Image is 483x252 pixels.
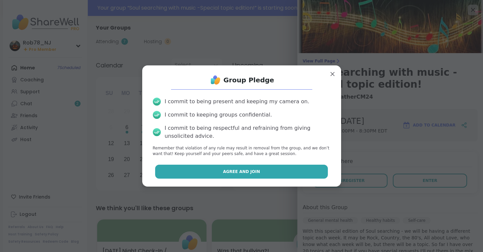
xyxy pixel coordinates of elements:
div: I commit to keeping groups confidential. [165,111,272,119]
button: Agree and Join [155,165,328,179]
p: Remember that violation of any rule may result in removal from the group, and we don’t want that!... [153,145,331,157]
div: I commit to being respectful and refraining from giving unsolicited advice. [165,124,331,140]
img: ShareWell Logo [209,73,222,87]
span: Agree and Join [223,169,260,175]
div: I commit to being present and keeping my camera on. [165,98,309,106]
h1: Group Pledge [223,75,274,85]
